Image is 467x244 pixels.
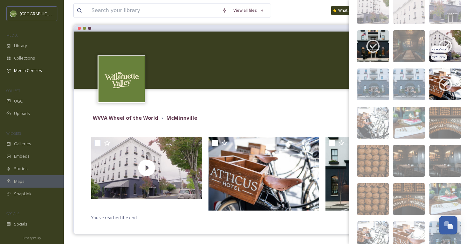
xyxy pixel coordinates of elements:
[23,233,41,241] a: Privacy Policy
[208,137,319,211] img: Atticus_McMinnville_JHamilton_6.jpg
[393,30,425,62] img: a4da8a83-1a7c-4e9f-9af1-a4327a51fe8b.jpg
[393,145,425,177] img: 053a57f5-476b-4903-a7ee-448cb4626254.jpg
[331,6,363,15] a: What's New
[429,68,461,100] img: 66ac2b4c-0d8a-4b82-92ce-6e765a9461a2.jpg
[6,88,20,93] span: COLLECT
[429,145,461,177] img: f3ceb9de-2d3f-434e-b177-39725c735029.jpg
[14,55,35,61] span: Collections
[357,107,389,139] img: 070fdd77-77c7-49bc-8fe8-731db2d64a6d.jpg
[230,4,267,17] a: View all files
[14,178,25,184] span: Maps
[88,4,219,18] input: Search your library
[6,33,18,38] span: MEDIA
[357,183,389,215] img: 5d2dad6e-4d2d-47d4-a015-17ca6c4a676d.jpg
[91,215,137,220] span: You've reached the end
[99,56,145,102] img: images.png
[14,111,30,117] span: Uploads
[14,166,28,172] span: Stories
[14,221,27,227] span: Socials
[429,107,461,139] img: 5d1c5353-9577-4c3e-a6f2-ef958ccb2638.jpg
[14,153,30,159] span: Embeds
[393,107,425,139] img: c9bc910c-fc8d-40ab-a5f8-83daf17daf4d.jpg
[429,183,461,215] img: 3b59da45-c35d-45f7-bdb9-03615f26f822.jpg
[14,191,32,197] span: SnapLink
[93,114,158,121] strong: WVVA Wheel of the World
[393,183,425,215] img: f221115e-e4a5-41bf-909a-843d3cd8ce78.jpg
[432,55,446,60] span: 1920 x 1080
[14,43,27,49] span: Library
[14,68,42,74] span: Media Centres
[166,114,197,121] strong: McMinnville
[357,68,389,100] img: 1891ef61-2908-4043-9133-c5af2567dcc5.jpg
[23,236,41,240] span: Privacy Policy
[357,145,389,177] img: ff0aeefd-cf22-458f-863b-78d30ce1239c.jpg
[325,137,436,211] img: Atticus hotel.jpg
[357,30,389,62] img: c7b9be34-eaef-4490-a1ab-d74029c19745.jpg
[20,11,60,17] span: [GEOGRAPHIC_DATA]
[14,141,31,147] span: Galleries
[432,47,447,52] span: video/mp4
[439,216,457,234] button: Open Chat
[10,11,17,17] img: images.png
[91,137,202,199] img: thumbnail
[6,131,21,136] span: WIDGETS
[429,30,461,62] img: 97b3c9cf-d1b7-4ecc-8a49-4fd39ed0a94d.jpg
[14,98,23,104] span: UGC
[6,211,19,216] span: SOCIALS
[393,68,425,100] img: 3aca8356-52d1-4795-a866-8106f346af20.jpg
